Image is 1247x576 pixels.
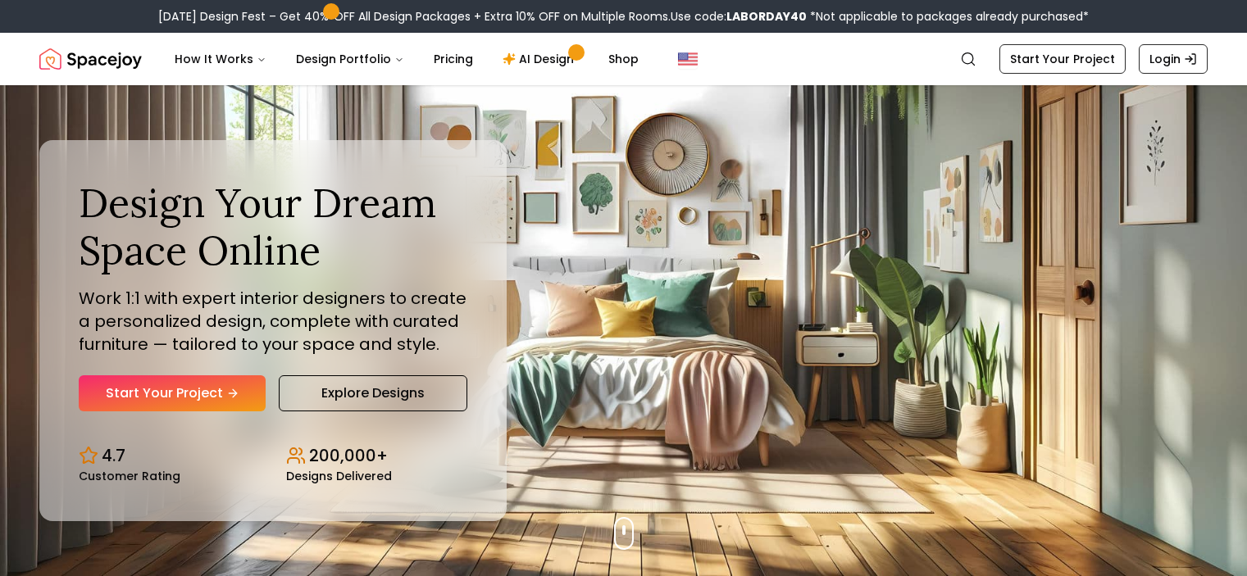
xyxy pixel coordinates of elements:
nav: Global [39,33,1208,85]
a: Explore Designs [279,375,467,411]
span: *Not applicable to packages already purchased* [807,8,1089,25]
small: Customer Rating [79,470,180,482]
a: Shop [595,43,652,75]
b: LABORDAY40 [726,8,807,25]
p: Work 1:1 with expert interior designers to create a personalized design, complete with curated fu... [79,287,467,356]
a: AI Design [489,43,592,75]
img: United States [678,49,698,69]
a: Start Your Project [79,375,266,411]
a: Start Your Project [999,44,1126,74]
nav: Main [162,43,652,75]
small: Designs Delivered [286,470,392,482]
div: Design stats [79,431,467,482]
h1: Design Your Dream Space Online [79,179,467,274]
button: How It Works [162,43,280,75]
a: Pricing [421,43,486,75]
p: 4.7 [102,444,125,467]
div: [DATE] Design Fest – Get 40% OFF All Design Packages + Extra 10% OFF on Multiple Rooms. [158,8,1089,25]
img: Spacejoy Logo [39,43,142,75]
span: Use code: [671,8,807,25]
p: 200,000+ [309,444,388,467]
a: Spacejoy [39,43,142,75]
button: Design Portfolio [283,43,417,75]
a: Login [1139,44,1208,74]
